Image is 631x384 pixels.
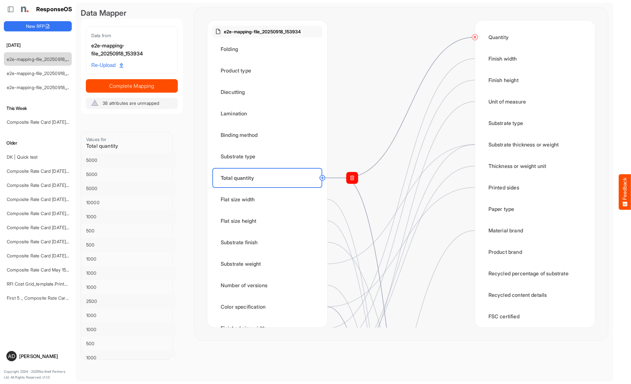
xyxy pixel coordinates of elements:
span: Complete Mapping [86,81,177,90]
div: e2e-mapping-file_20250918_153934 [91,42,172,58]
a: Composite Rate Card May 15-2 [7,267,71,272]
div: 1000 [86,355,171,361]
div: Data from [91,32,172,39]
div: [PERSON_NAME] [19,354,69,359]
span: 38 attributes are unmapped [102,100,159,106]
h6: This Week [4,105,72,112]
div: 1000 [86,312,171,319]
div: Paper type [480,199,590,219]
a: Composite Rate Card [DATE] mapping test_deleted [7,182,111,188]
div: Flat size height [212,211,322,231]
a: e2e-mapping-file_20250918_153815 [7,71,80,76]
div: FSC certified [480,306,590,326]
div: Binding method [212,125,322,145]
div: Finish height [480,70,590,90]
div: 500 [86,340,171,347]
div: Quantity [480,27,590,47]
h6: Older [4,139,72,146]
div: Product type [212,61,322,80]
div: Folding [212,39,322,59]
div: 10000 [86,199,171,206]
img: Northell [18,3,30,16]
div: Data Mapper [81,8,183,19]
a: RFI Cost Grid_template.Prints and warehousing [7,281,103,287]
h6: [DATE] [4,42,72,49]
div: Substrate finish [212,232,322,252]
a: Composite Rate Card [DATE]_smaller [7,168,83,174]
div: Material brand [480,221,590,240]
a: Composite Rate Card [DATE] mapping test_deleted [7,196,111,202]
div: 1000 [86,213,171,220]
a: DK | Quick test [7,154,37,160]
a: First 5 _ Composite Rate Card [DATE] [7,295,84,301]
div: 1000 [86,270,171,276]
div: Color specification [212,297,322,317]
a: Re-Upload [89,59,126,71]
div: Substrate type [212,146,322,166]
span: Re-Upload [91,61,123,70]
span: AD [8,354,15,359]
div: 5000 [86,171,171,178]
a: e2e-mapping-file_20250918_145238 [7,85,81,90]
h1: ResponseOS [36,6,72,13]
a: Composite Rate Card [DATE] mapping test [7,253,94,258]
div: Finish width [480,49,590,69]
div: Finished size width [212,318,322,338]
div: Lamination [212,104,322,123]
span: Total quantity [86,143,118,149]
div: Substrate weight [212,254,322,274]
div: Substrate type [480,113,590,133]
a: Composite Rate Card [DATE] mapping test_deleted [7,225,111,230]
div: Printed sides [480,178,590,197]
button: Feedback [619,174,631,210]
p: e2e-mapping-file_20250918_153934 [224,28,301,35]
div: 500 [86,228,171,234]
div: Recycled percentage of substrate [480,263,590,283]
div: Recycled content details [480,285,590,305]
div: 5000 [86,157,171,163]
div: 1000 [86,256,171,262]
a: Composite Rate Card [DATE] mapping test_deleted [7,211,111,216]
span: Values for [86,137,107,142]
div: Unit of measure [480,92,590,112]
div: 2500 [86,298,171,305]
a: e2e-mapping-file_20250918_153934 [7,56,81,62]
button: New RFP [4,21,72,31]
a: Composite Rate Card [DATE] mapping test [7,239,94,244]
div: 5000 [86,185,171,192]
div: Number of versions [212,275,322,295]
div: Diecutting [212,82,322,102]
div: 1000 [86,284,171,290]
div: Thickness or weight unit [480,156,590,176]
a: Composite Rate Card [DATE] mapping test_deleted [7,119,111,125]
button: Complete Mapping [86,79,178,93]
div: Product brand [480,242,590,262]
p: Copyright 2004 - 2025 Northell Partners Ltd. All Rights Reserved. v 1.1.0 [4,369,72,380]
div: Flat size width [212,189,322,209]
div: Substrate thickness or weight [480,135,590,154]
div: 500 [86,242,171,248]
div: 1000 [86,326,171,333]
div: Total quantity [212,168,322,188]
